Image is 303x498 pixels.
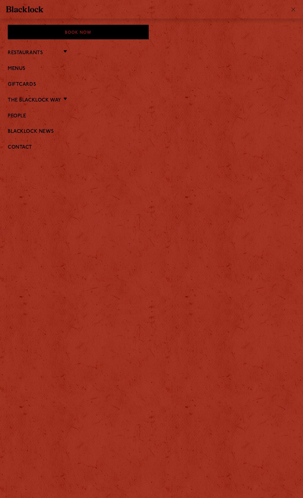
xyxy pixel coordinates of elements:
[8,66,295,72] a: Menus
[8,129,295,135] a: Blacklock News
[8,25,149,39] div: Book Now
[6,6,43,12] img: BL_Textured_Logo-footer-cropped.svg
[8,50,43,56] a: Restaurants
[8,113,295,119] a: People
[8,145,295,151] a: Contact
[8,82,295,88] a: Giftcards
[8,98,61,103] a: The Blacklock Way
